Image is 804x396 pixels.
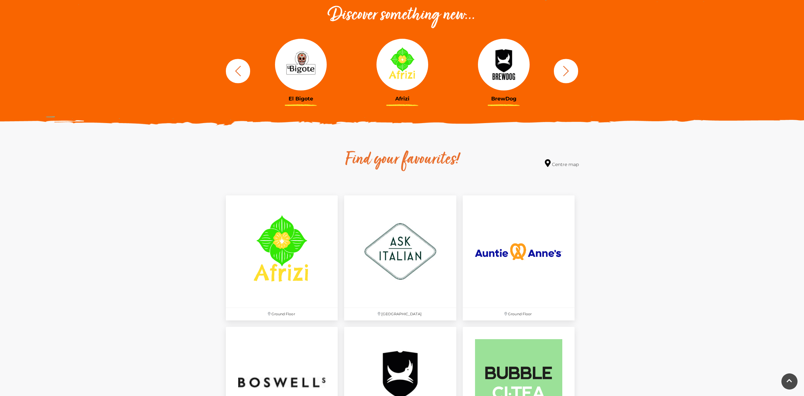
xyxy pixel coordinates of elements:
[255,96,347,102] h3: El Bigote
[344,308,456,320] p: [GEOGRAPHIC_DATA]
[356,39,448,102] a: Afrizi
[341,192,459,323] a: [GEOGRAPHIC_DATA]
[460,192,578,323] a: Ground Floor
[458,39,550,102] a: BrewDog
[545,159,579,168] a: Centre map
[284,150,520,170] h2: Find your favourites!
[463,308,575,320] p: Ground Floor
[458,96,550,102] h3: BrewDog
[226,308,338,320] p: Ground Floor
[356,96,448,102] h3: Afrizi
[255,39,347,102] a: El Bigote
[223,5,581,26] h2: Discover something new...
[223,192,341,323] a: Ground Floor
